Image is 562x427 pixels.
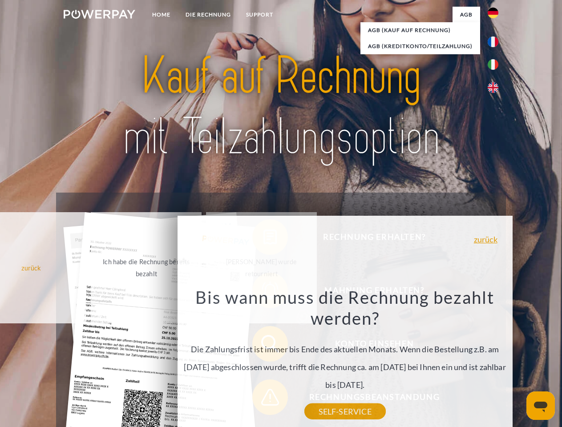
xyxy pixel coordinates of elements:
a: Home [145,7,178,23]
h3: Bis wann muss die Rechnung bezahlt werden? [182,286,507,329]
div: Ich habe die Rechnung bereits bezahlt [96,256,196,280]
a: agb [453,7,480,23]
a: SELF-SERVICE [304,403,386,419]
img: fr [488,36,498,47]
a: DIE RECHNUNG [178,7,239,23]
img: title-powerpay_de.svg [85,43,477,170]
img: en [488,82,498,93]
a: SUPPORT [239,7,281,23]
img: it [488,59,498,70]
img: de [488,8,498,18]
a: zurück [474,235,497,243]
a: AGB (Kauf auf Rechnung) [360,22,480,38]
div: Die Zahlungsfrist ist immer bis Ende des aktuellen Monats. Wenn die Bestellung z.B. am [DATE] abg... [182,286,507,411]
img: logo-powerpay-white.svg [64,10,135,19]
a: AGB (Kreditkonto/Teilzahlung) [360,38,480,54]
iframe: Schaltfläche zum Öffnen des Messaging-Fensters [526,391,555,420]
